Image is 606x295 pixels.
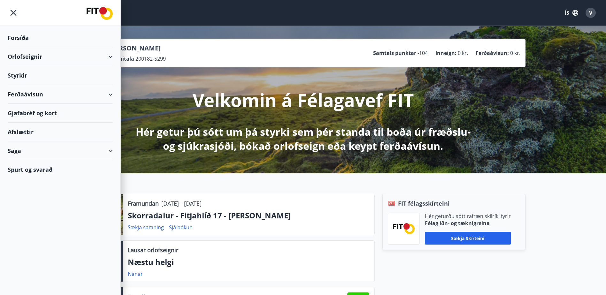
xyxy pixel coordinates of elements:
[109,44,166,53] p: [PERSON_NAME]
[193,88,414,112] p: Velkomin á Félagavef FIT
[8,66,113,85] div: Styrkir
[589,9,592,16] span: V
[8,28,113,47] div: Forsíða
[425,232,511,245] button: Sækja skírteini
[128,199,159,208] p: Framundan
[398,199,450,208] span: FIT félagsskírteini
[128,270,143,277] a: Nánar
[8,47,113,66] div: Orlofseignir
[8,123,113,141] div: Afslættir
[8,160,113,179] div: Spurt og svarað
[8,141,113,160] div: Saga
[425,213,511,220] p: Hér geturðu sótt rafræn skilríki fyrir
[425,220,511,227] p: Félag iðn- og tæknigreina
[135,55,166,62] span: 200182-5299
[109,55,134,62] p: Kennitala
[8,104,113,123] div: Gjafabréf og kort
[476,49,509,57] p: Ferðaávísun :
[128,257,369,268] p: Næstu helgi
[8,7,19,19] button: menu
[128,224,164,231] a: Sækja samning
[583,5,598,20] button: V
[169,224,193,231] a: Sjá bókun
[128,210,369,221] p: Skorradalur - Fitjahlíð 17 - [PERSON_NAME]
[373,49,416,57] p: Samtals punktar
[8,85,113,104] div: Ferðaávísun
[435,49,456,57] p: Inneign :
[561,7,582,19] button: ÍS
[128,246,178,254] p: Lausar orlofseignir
[393,223,415,234] img: FPQVkF9lTnNbbaRSFyT17YYeljoOGk5m51IhT0bO.png
[87,7,113,20] img: union_logo
[134,125,472,153] p: Hér getur þú sótt um þá styrki sem þér standa til boða úr fræðslu- og sjúkrasjóði, bókað orlofsei...
[161,199,202,208] p: [DATE] - [DATE]
[418,49,428,57] span: -104
[458,49,468,57] span: 0 kr.
[510,49,520,57] span: 0 kr.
